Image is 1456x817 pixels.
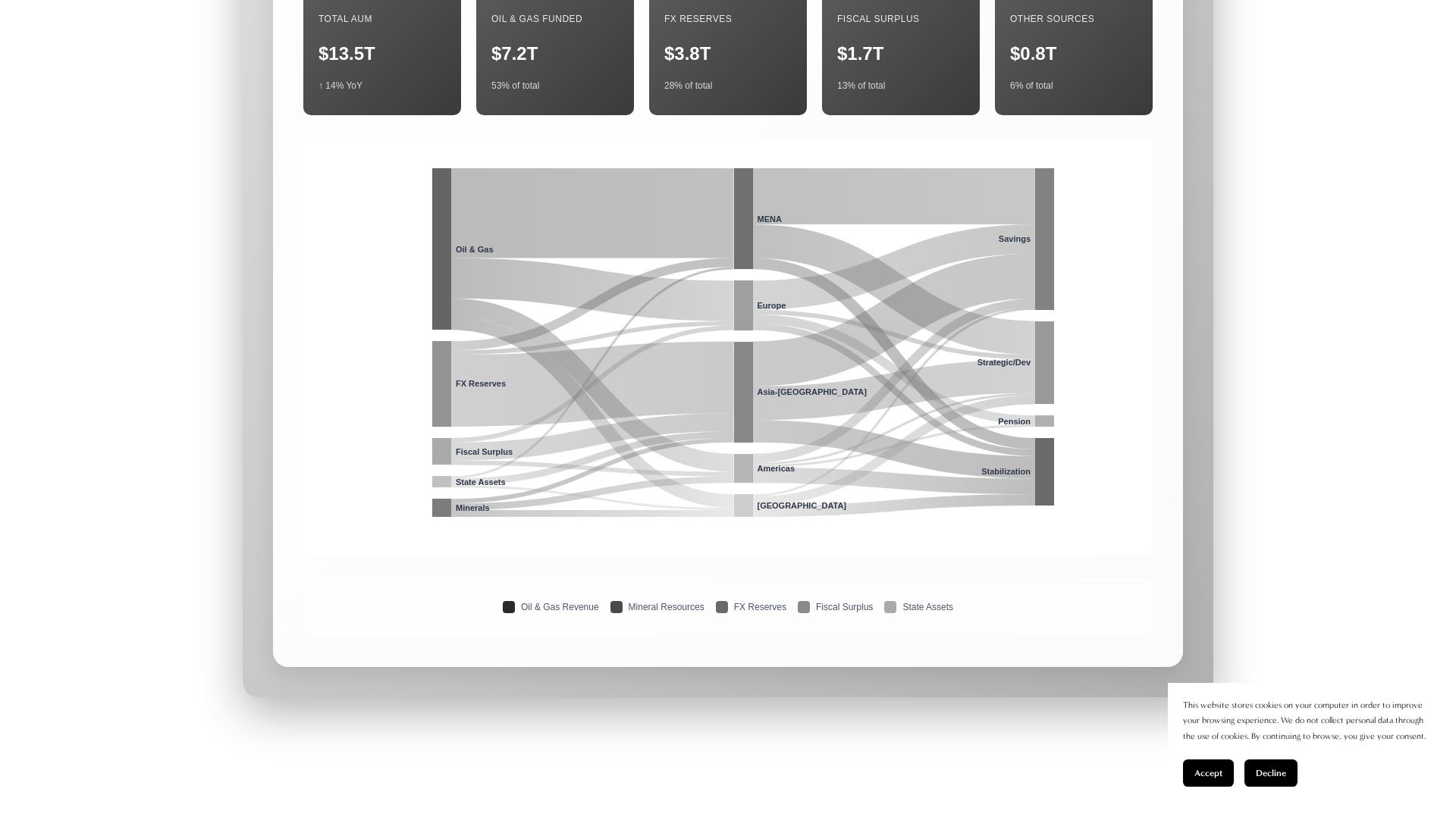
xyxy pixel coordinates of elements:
[1010,72,1137,100] div: 6% of total
[491,5,619,33] div: Oil & Gas Funded
[664,39,792,67] div: $3.8T
[318,5,446,33] div: Total AUM
[664,5,792,33] div: FX Reserves
[1168,683,1441,803] section: Cookie banner
[629,593,704,621] span: Mineral Resources
[902,593,953,621] span: State Assets
[318,39,446,67] div: $13.5T
[816,593,873,621] span: Fiscal Surplus
[521,593,599,621] span: Oil & Gas Revenue
[664,72,792,100] div: 28% of total
[1256,768,1286,778] span: Decline
[1010,5,1137,33] div: Other Sources
[1183,759,1234,787] button: Accept
[837,39,965,67] div: $1.7T
[837,5,965,33] div: Fiscal Surplus
[1244,759,1298,787] button: Decline
[734,593,786,621] span: FX Reserves
[1194,768,1222,778] span: Accept
[1010,39,1137,67] div: $0.8T
[318,72,446,100] div: ↑ 14% YoY
[491,72,619,100] div: 53% of total
[491,39,619,67] div: $7.2T
[837,72,965,100] div: 13% of total
[1183,698,1426,745] p: This website stores cookies on your computer in order to improve your browsing experience. We do ...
